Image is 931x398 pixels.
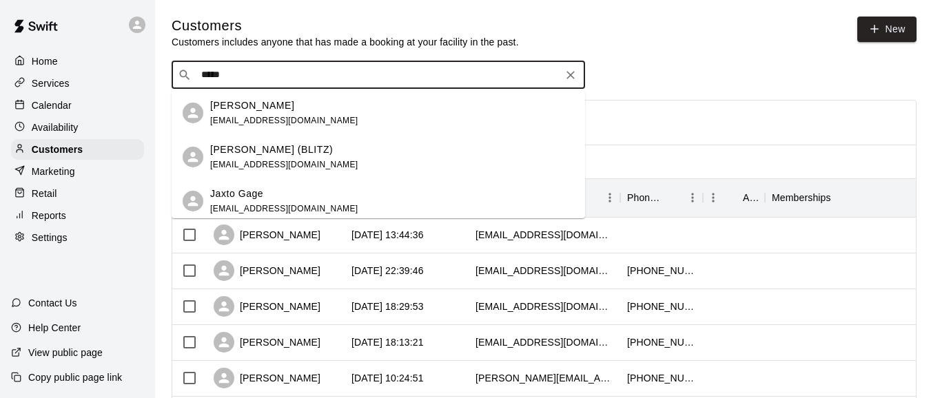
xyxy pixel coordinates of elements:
div: Phone Number [627,178,663,217]
p: Availability [32,121,79,134]
a: Availability [11,117,144,138]
div: +17143067704 [627,300,696,313]
div: 2025-09-09 22:39:46 [351,264,424,277]
p: Help Center [28,321,81,335]
span: [EMAIL_ADDRESS][DOMAIN_NAME] [210,116,358,125]
div: +17602674132 [627,371,696,385]
div: Phone Number [620,178,703,217]
p: Calendar [32,98,72,112]
div: [PERSON_NAME] [214,224,320,245]
div: Age [703,178,765,217]
a: Reports [11,205,144,226]
p: Settings [32,231,68,244]
div: [PERSON_NAME] [214,296,320,317]
div: [PERSON_NAME] [214,260,320,281]
p: Marketing [32,165,75,178]
p: Services [32,76,70,90]
button: Sort [724,188,743,207]
div: [PERSON_NAME] [214,332,320,353]
button: Menu [682,187,703,208]
div: +17605529858 [627,264,696,277]
div: Age [743,178,758,217]
div: Search customers by name or email [172,61,585,89]
h5: Customers [172,17,519,35]
p: [PERSON_NAME] [210,98,294,113]
div: ssulick13@gmail.com [475,300,613,313]
div: fanncyreeh@icloud.com [475,335,613,349]
div: brookeyvega@gmail.com [475,264,613,277]
div: Email [469,178,620,217]
a: Services [11,73,144,94]
div: Jaxto Gage [183,191,203,211]
button: Menu [600,187,620,208]
a: Settings [11,227,144,248]
p: Copy public page link [28,370,122,384]
div: Brent Lightfeldt (BLITZ) [183,147,203,167]
div: 2025-09-10 13:44:36 [351,228,424,242]
p: Contact Us [28,296,77,310]
p: Retail [32,187,57,200]
p: Jaxto Gage [210,187,263,201]
div: [PERSON_NAME] [214,368,320,388]
p: View public page [28,346,103,359]
p: Customers [32,143,83,156]
span: [EMAIL_ADDRESS][DOMAIN_NAME] [210,204,358,213]
a: New [857,17,917,42]
p: Home [32,54,58,68]
button: Sort [831,188,850,207]
p: Customers includes anyone that has made a booking at your facility in the past. [172,35,519,49]
div: Memberships [772,178,831,217]
a: Retail [11,183,144,204]
div: 2025-09-06 10:24:51 [351,371,424,385]
a: Marketing [11,161,144,182]
a: Home [11,51,144,72]
div: Brent Gage [183,103,203,123]
button: Menu [703,187,724,208]
div: juan.villalpando18@gmail.com [475,371,613,385]
a: Calendar [11,95,144,116]
div: robertduggan84@yahoo.com [475,228,613,242]
button: Sort [663,188,682,207]
div: 2025-09-08 18:13:21 [351,335,424,349]
div: +15625814482 [627,335,696,349]
a: Customers [11,139,144,160]
div: 2025-09-08 18:29:53 [351,300,424,313]
span: [EMAIL_ADDRESS][DOMAIN_NAME] [210,160,358,169]
p: Reports [32,209,66,222]
button: Clear [561,65,580,85]
p: [PERSON_NAME] (BLITZ) [210,143,333,157]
